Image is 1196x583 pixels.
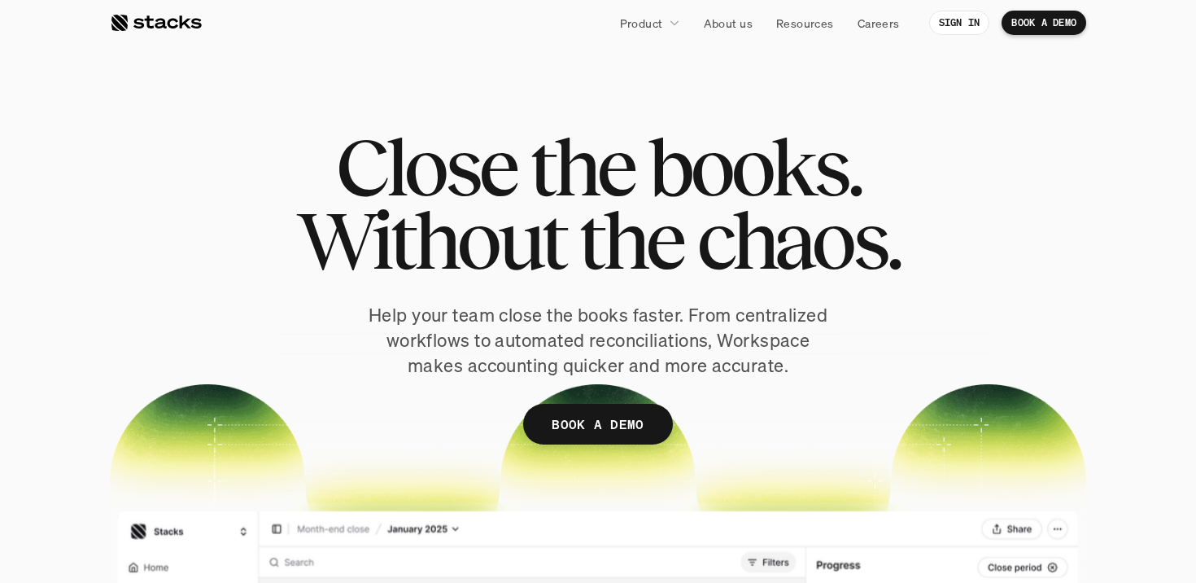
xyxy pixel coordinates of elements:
[766,8,844,37] a: Resources
[530,130,634,204] span: the
[552,413,644,436] p: BOOK A DEMO
[939,17,980,28] p: SIGN IN
[694,8,762,37] a: About us
[1011,17,1076,28] p: BOOK A DEMO
[1002,11,1086,35] a: BOOK A DEMO
[523,404,673,445] a: BOOK A DEMO
[578,204,683,277] span: the
[336,130,516,204] span: Close
[776,15,834,32] p: Resources
[296,204,565,277] span: Without
[620,15,663,32] p: Product
[929,11,990,35] a: SIGN IN
[696,204,900,277] span: chaos.
[704,15,753,32] p: About us
[648,130,861,204] span: books.
[848,8,910,37] a: Careers
[362,303,834,378] p: Help your team close the books faster. From centralized workflows to automated reconciliations, W...
[858,15,900,32] p: Careers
